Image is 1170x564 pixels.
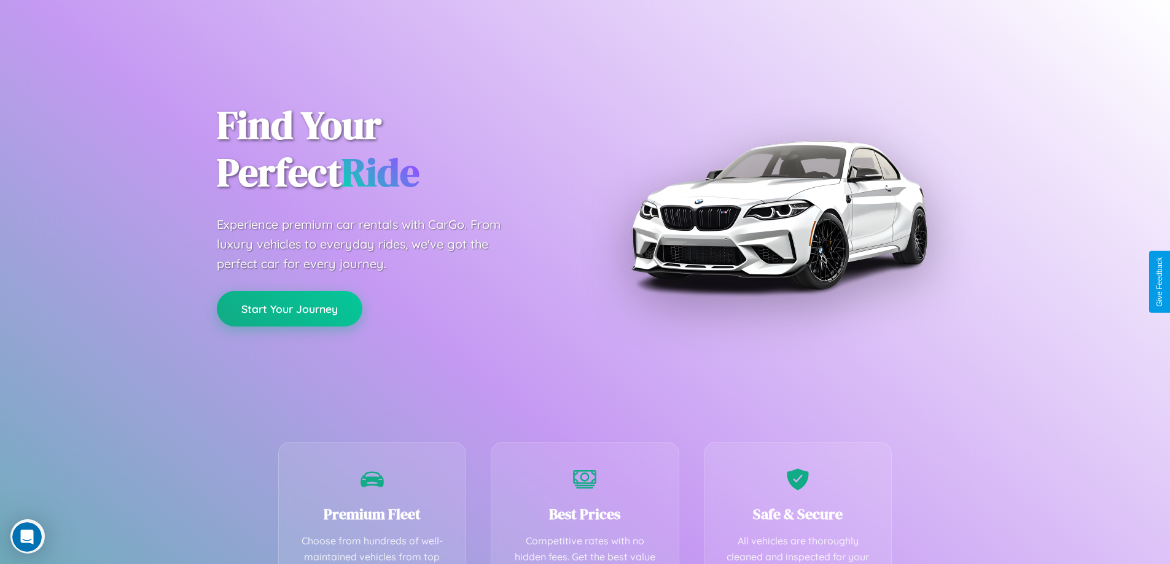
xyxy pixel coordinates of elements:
p: Experience premium car rentals with CarGo. From luxury vehicles to everyday rides, we've got the ... [217,215,524,274]
button: Start Your Journey [217,291,362,326]
h3: Safe & Secure [723,504,873,524]
h3: Best Prices [510,504,660,524]
div: Give Feedback [1155,257,1164,307]
iframe: Intercom live chat [12,522,42,552]
iframe: Intercom live chat discovery launcher [10,519,45,554]
h1: Find Your Perfect [217,102,567,196]
img: Premium BMW car rental vehicle [625,61,932,368]
h3: Premium Fleet [297,504,448,524]
span: Ride [341,145,419,199]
